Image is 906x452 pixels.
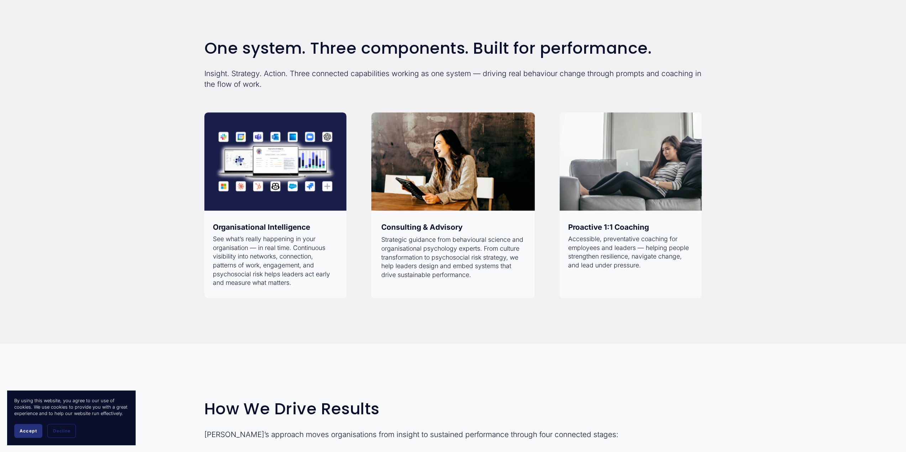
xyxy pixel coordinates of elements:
[204,429,702,440] p: [PERSON_NAME]’s approach moves organisations from insight to sustained performance through four c...
[53,428,70,434] span: Decline
[381,223,463,232] strong: Consulting & Advisory
[14,398,128,417] p: By using this website, you agree to our use of cookies. We use cookies to provide you with a grea...
[568,223,649,232] strong: Proactive 1:1 Coaching
[7,390,135,445] section: Cookie banner
[20,428,37,434] span: Accept
[213,235,338,287] p: See what’s really happening in your organisation — in real time. Continuous visibility into netwo...
[47,424,76,438] button: Decline
[381,235,525,279] p: Strategic guidance from behavioural science and organisational psychology experts. From culture t...
[204,39,702,57] h2: One system. Three components. Built for performance.
[568,235,693,270] p: Accessible, preventative coaching for employees and leaders — helping people strengthen resilienc...
[213,223,310,232] strong: Organisational Intelligence
[14,424,42,438] button: Accept
[204,68,702,89] p: Insight. Strategy. Action. Three connected capabilities working as one system — driving real beha...
[204,400,702,418] h2: How We Drive Results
